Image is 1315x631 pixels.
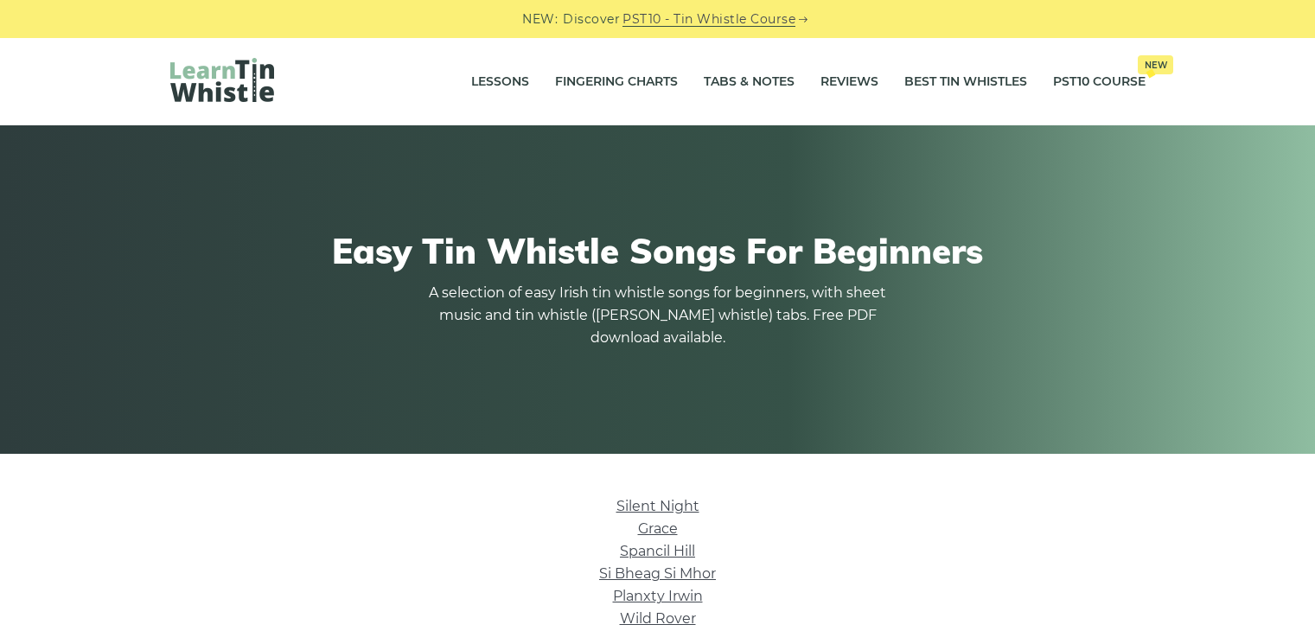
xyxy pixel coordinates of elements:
a: PST10 CourseNew [1053,61,1146,104]
a: Grace [638,520,678,537]
a: Tabs & Notes [704,61,795,104]
span: New [1138,55,1173,74]
a: Lessons [471,61,529,104]
h1: Easy Tin Whistle Songs For Beginners [170,230,1146,271]
a: Planxty Irwin [613,588,703,604]
a: Reviews [820,61,878,104]
a: Best Tin Whistles [904,61,1027,104]
img: LearnTinWhistle.com [170,58,274,102]
p: A selection of easy Irish tin whistle songs for beginners, with sheet music and tin whistle ([PER... [425,282,891,349]
a: Si­ Bheag Si­ Mhor [599,565,716,582]
a: Fingering Charts [555,61,678,104]
a: Spancil Hill [620,543,695,559]
a: Wild Rover [620,610,696,627]
a: Silent Night [616,498,699,514]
